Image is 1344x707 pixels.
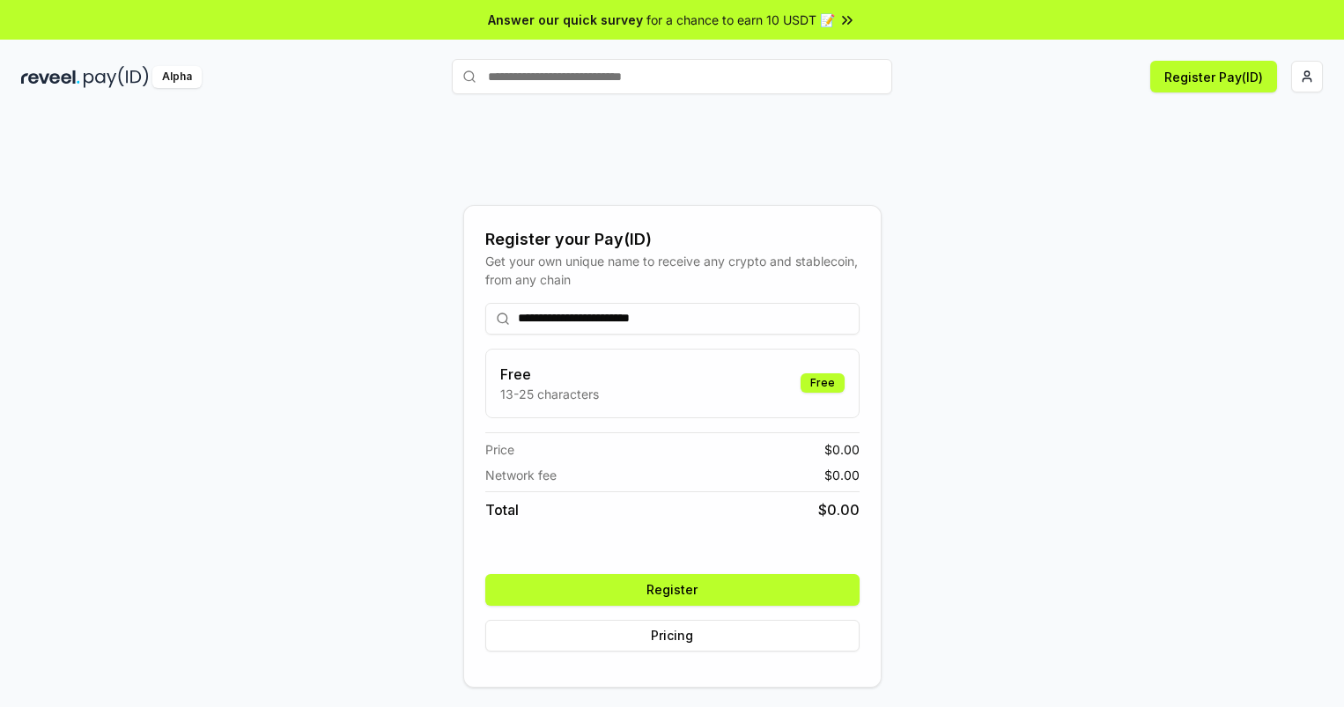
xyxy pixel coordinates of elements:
[485,466,557,484] span: Network fee
[1150,61,1277,92] button: Register Pay(ID)
[152,66,202,88] div: Alpha
[485,252,860,289] div: Get your own unique name to receive any crypto and stablecoin, from any chain
[488,11,643,29] span: Answer our quick survey
[500,385,599,403] p: 13-25 characters
[485,227,860,252] div: Register your Pay(ID)
[84,66,149,88] img: pay_id
[818,499,860,520] span: $ 0.00
[824,466,860,484] span: $ 0.00
[21,66,80,88] img: reveel_dark
[485,620,860,652] button: Pricing
[824,440,860,459] span: $ 0.00
[485,440,514,459] span: Price
[485,499,519,520] span: Total
[801,373,845,393] div: Free
[646,11,835,29] span: for a chance to earn 10 USDT 📝
[485,574,860,606] button: Register
[500,364,599,385] h3: Free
